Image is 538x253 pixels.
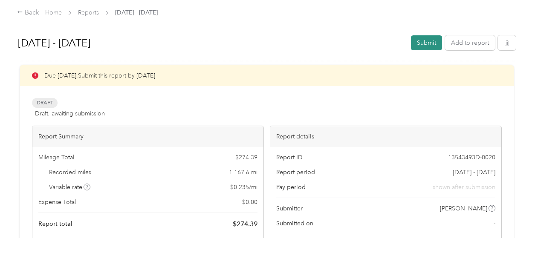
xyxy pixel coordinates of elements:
span: Submitted on [276,219,313,228]
span: 1,167.6 mi [229,168,257,177]
div: Due [DATE]. Submit this report by [DATE] [20,65,514,86]
span: Pay period [276,183,306,192]
span: 13543493D-0020 [448,153,495,162]
button: Add to report [445,35,495,50]
span: $ 274.39 [233,219,257,229]
span: [PERSON_NAME] [440,204,487,213]
span: Recorded miles [49,168,91,177]
span: $ 274.39 [235,153,257,162]
span: $ 0.235 / mi [230,183,257,192]
span: [DATE] - [DATE] [115,8,158,17]
button: Submit [411,35,442,50]
span: shown after submission [433,183,495,192]
a: Reports [78,9,99,16]
div: Report Summary [32,126,263,147]
span: Mileage Total [38,153,74,162]
span: Draft [32,98,58,108]
span: Report period [276,168,315,177]
h1: Aug 1 - 31, 2025 [18,33,405,53]
span: Draft, awaiting submission [35,109,105,118]
a: Home [45,9,62,16]
span: $ 0.00 [242,198,257,207]
span: Report ID [276,153,303,162]
span: Variable rate [49,183,91,192]
div: Report details [270,126,501,147]
span: [DATE] - [DATE] [453,168,495,177]
span: Submitter [276,204,303,213]
span: Expense Total [38,198,76,207]
div: Back [17,8,39,18]
iframe: Everlance-gr Chat Button Frame [490,205,538,253]
span: Report total [38,219,72,228]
